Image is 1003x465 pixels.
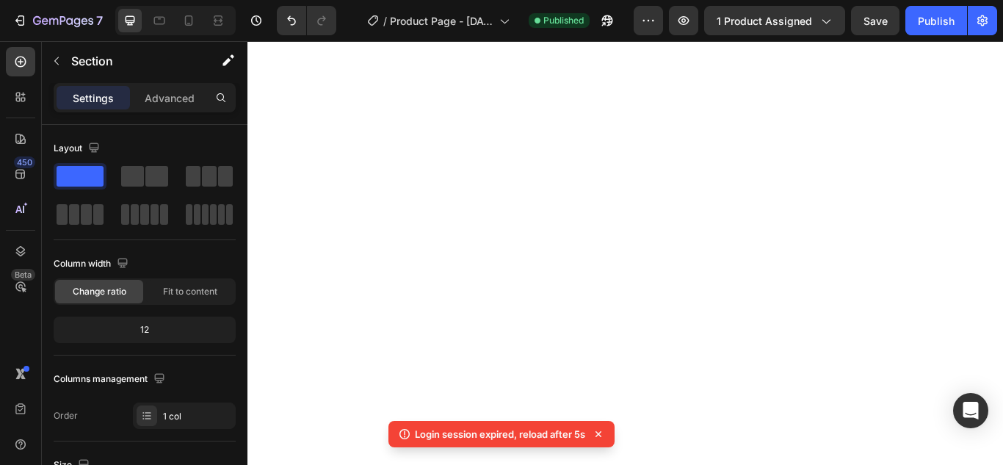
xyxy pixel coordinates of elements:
[6,6,109,35] button: 7
[14,156,35,168] div: 450
[71,52,192,70] p: Section
[73,285,126,298] span: Change ratio
[383,13,387,29] span: /
[96,12,103,29] p: 7
[863,15,888,27] span: Save
[145,90,195,106] p: Advanced
[717,13,812,29] span: 1 product assigned
[54,409,78,422] div: Order
[918,13,955,29] div: Publish
[277,6,336,35] div: Undo/Redo
[851,6,899,35] button: Save
[73,90,114,106] p: Settings
[11,269,35,281] div: Beta
[390,13,493,29] span: Product Page - [DATE] 07:29:18
[163,285,217,298] span: Fit to content
[415,427,585,441] p: Login session expired, reload after 5s
[54,370,168,389] div: Columns management
[905,6,967,35] button: Publish
[163,410,232,423] div: 1 col
[57,320,233,340] div: 12
[54,139,103,159] div: Layout
[953,393,988,428] div: Open Intercom Messenger
[247,41,1003,465] iframe: Design area
[54,254,131,274] div: Column width
[543,14,584,27] span: Published
[704,6,845,35] button: 1 product assigned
